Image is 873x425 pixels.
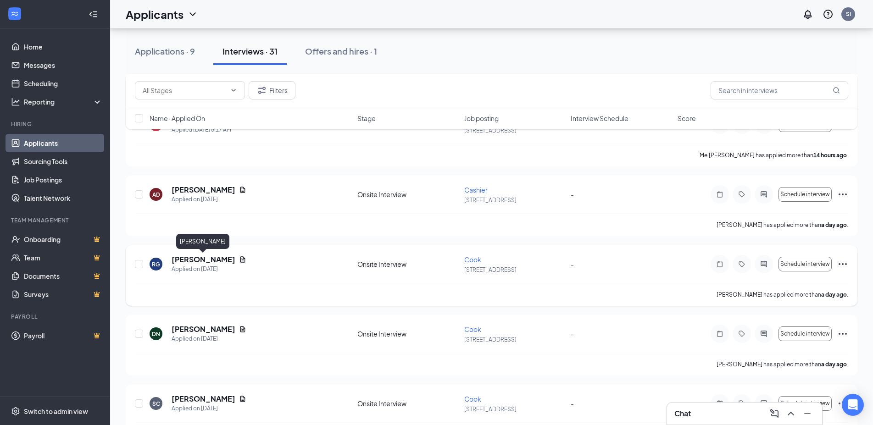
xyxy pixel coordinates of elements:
a: Talent Network [24,189,102,207]
button: Schedule interview [778,187,832,202]
svg: Ellipses [837,189,848,200]
span: Cook [464,255,481,264]
span: Schedule interview [780,191,830,198]
svg: ComposeMessage [769,408,780,419]
svg: Ellipses [837,398,848,409]
svg: Document [239,186,246,193]
h1: Applicants [126,6,183,22]
span: Interview Schedule [571,114,628,123]
svg: Settings [11,407,20,416]
b: a day ago [821,221,847,228]
div: Reporting [24,97,103,106]
svg: Collapse [89,10,98,19]
svg: ChevronDown [230,87,237,94]
input: Search in interviews [711,81,848,99]
svg: Note [714,260,725,268]
h5: [PERSON_NAME] [172,394,235,404]
svg: ActiveChat [758,191,769,198]
p: [PERSON_NAME] has applied more than . [717,360,848,368]
a: Scheduling [24,74,102,93]
button: Schedule interview [778,396,832,411]
button: Filter Filters [249,81,295,99]
span: Stage [357,114,376,123]
button: Schedule interview [778,257,832,271]
span: Schedule interview [780,331,830,337]
h5: [PERSON_NAME] [172,324,235,334]
svg: ActiveChat [758,400,769,407]
span: - [571,260,574,268]
div: Offers and hires · 1 [305,45,377,57]
a: Sourcing Tools [24,152,102,171]
div: Hiring [11,120,100,128]
div: Open Intercom Messenger [842,394,864,416]
div: Payroll [11,313,100,320]
svg: Analysis [11,97,20,106]
svg: Ellipses [837,259,848,270]
div: DN [152,330,160,338]
span: - [571,330,574,338]
div: Applications · 9 [135,45,195,57]
div: Onsite Interview [357,399,459,408]
div: [PERSON_NAME] [176,234,229,249]
a: Job Postings [24,171,102,189]
div: Onsite Interview [357,329,459,338]
div: RG [152,260,160,268]
h5: [PERSON_NAME] [172,185,235,195]
svg: QuestionInfo [823,9,834,20]
div: Applied on [DATE] [172,334,246,343]
p: [STREET_ADDRESS] [464,196,566,204]
span: - [571,399,574,408]
svg: Tag [736,260,747,268]
svg: Document [239,256,246,263]
span: Schedule interview [780,261,830,267]
svg: WorkstreamLogo [10,9,19,18]
div: Applied on [DATE] [172,404,246,413]
b: a day ago [821,291,847,298]
svg: ChevronDown [187,9,198,20]
button: Minimize [800,406,815,421]
h5: [PERSON_NAME] [172,254,235,265]
svg: ChevronUp [785,408,796,419]
p: [PERSON_NAME] has applied more than . [717,221,848,229]
span: Job posting [464,114,499,123]
p: [STREET_ADDRESS] [464,266,566,274]
svg: Note [714,400,725,407]
h3: Chat [674,408,691,419]
div: SC [152,400,160,408]
a: Messages [24,56,102,74]
input: All Stages [143,85,226,95]
svg: Minimize [802,408,813,419]
b: a day ago [821,361,847,368]
svg: Document [239,395,246,403]
b: 14 hours ago [813,152,847,159]
button: ChevronUp [784,406,798,421]
div: Onsite Interview [357,190,459,199]
svg: Filter [256,85,267,96]
p: Me’[PERSON_NAME] has applied more than . [700,151,848,159]
svg: Ellipses [837,328,848,339]
span: Cook [464,325,481,333]
svg: Note [714,330,725,337]
svg: Notifications [802,9,813,20]
div: Team Management [11,216,100,224]
a: DocumentsCrown [24,267,102,285]
span: Schedule interview [780,400,830,407]
a: OnboardingCrown [24,230,102,248]
span: Score [678,114,696,123]
a: Home [24,38,102,56]
svg: MagnifyingGlass [833,87,840,94]
svg: Tag [736,400,747,407]
span: - [571,190,574,199]
div: Applied on [DATE] [172,195,246,204]
svg: Tag [736,330,747,337]
p: [PERSON_NAME] has applied more than . [717,291,848,298]
svg: ActiveChat [758,330,769,337]
span: Name · Applied On [150,114,205,123]
span: Cook [464,395,481,403]
svg: Tag [736,191,747,198]
svg: Note [714,191,725,198]
a: TeamCrown [24,248,102,267]
p: [STREET_ADDRESS] [464,336,566,343]
button: Schedule interview [778,326,832,341]
a: SurveysCrown [24,285,102,304]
